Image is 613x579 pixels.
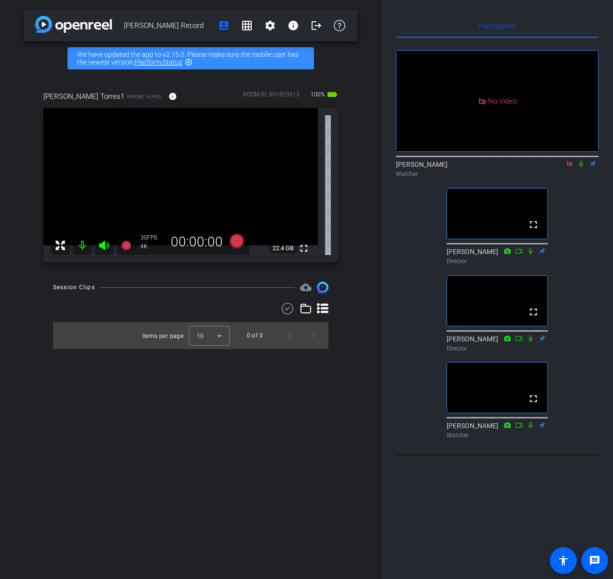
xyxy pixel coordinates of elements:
span: [PERSON_NAME] Torres1 [43,91,124,102]
div: 00:00:00 [164,234,229,250]
span: iPhone 14 Pro [127,93,161,100]
mat-icon: fullscreen [528,306,539,318]
div: 0 of 0 [247,331,263,340]
div: We have updated the app to v2.15.0. Please make sure the mobile user has the newest version. [68,47,314,69]
mat-icon: account_box [218,20,230,31]
span: FPS [147,234,157,241]
div: [PERSON_NAME] [447,421,548,440]
mat-icon: grid_on [241,20,253,31]
img: app-logo [35,16,112,33]
mat-icon: battery_std [327,89,338,100]
mat-icon: info [287,20,299,31]
mat-icon: message [589,555,600,566]
span: No Video [488,96,517,105]
mat-icon: accessibility [558,555,569,566]
div: Session Clips [53,283,95,292]
span: [PERSON_NAME] Record [124,16,212,35]
mat-icon: fullscreen [298,242,310,254]
div: ROOM ID: 891829613 [243,90,300,104]
button: Next page [301,324,325,347]
div: [PERSON_NAME] [396,160,599,178]
div: Director [447,257,548,266]
div: Director [447,344,548,353]
a: Platform Status [135,58,182,66]
div: 30 [140,234,164,242]
mat-icon: highlight_off [185,58,192,66]
div: 4K [140,242,164,250]
div: Watcher [447,431,548,440]
mat-icon: settings [264,20,276,31]
mat-icon: fullscreen [528,219,539,230]
mat-icon: logout [311,20,322,31]
mat-icon: fullscreen [528,393,539,404]
mat-icon: cloud_upload [300,282,312,293]
span: Destinations for your clips [300,282,312,293]
div: Items per page: [142,331,185,341]
span: 22.4 GB [269,242,297,254]
button: Previous page [278,324,301,347]
span: 100% [309,87,327,102]
div: [PERSON_NAME] [447,247,548,266]
div: Watcher [396,170,599,178]
div: [PERSON_NAME] [447,334,548,353]
span: Participants [479,23,516,29]
mat-icon: info [168,92,177,101]
img: Session clips [317,282,328,293]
